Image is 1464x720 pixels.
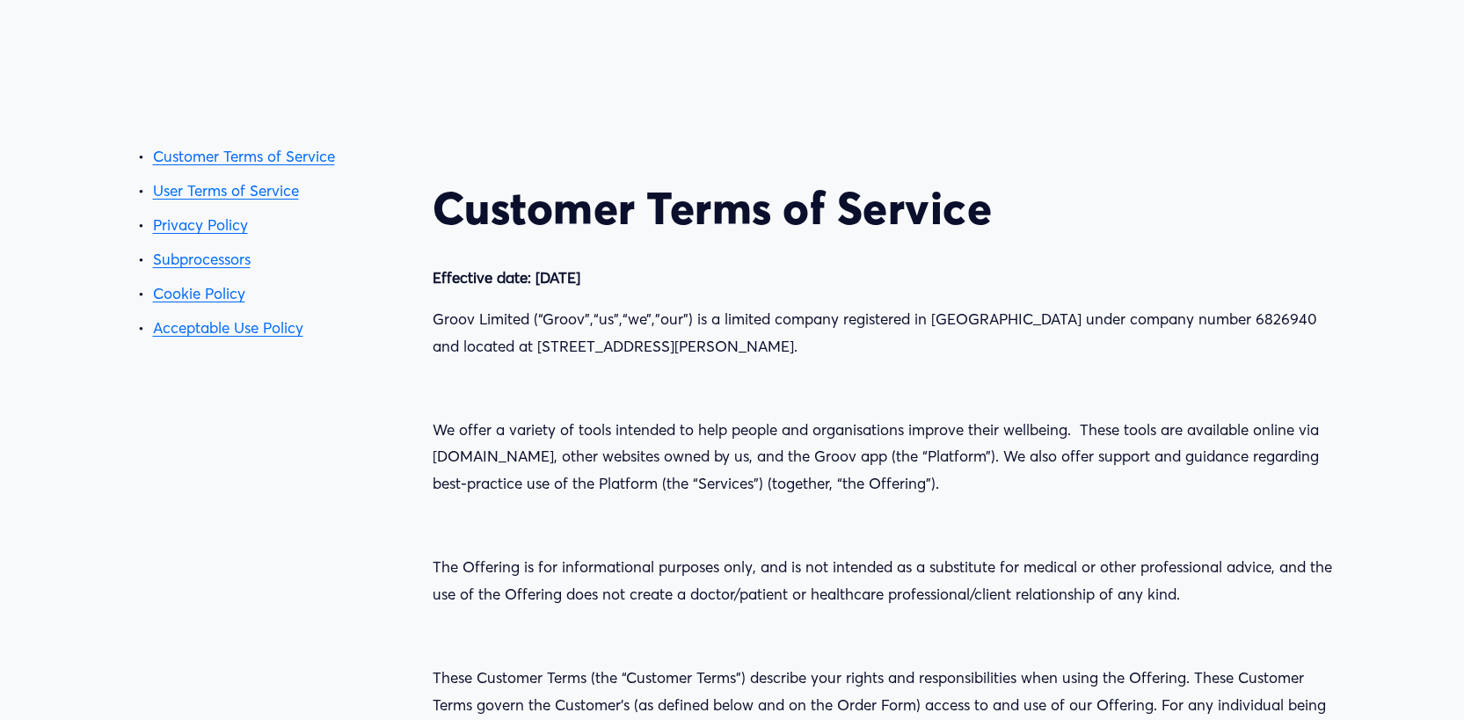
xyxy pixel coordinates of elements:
[153,181,299,200] a: User Terms of Service
[433,554,1347,607] p: The Offering is for informational purposes only, and is not intended as a substitute for medical ...
[433,181,1347,235] h2: Customer Terms of Service
[153,215,248,234] a: Privacy Policy
[433,306,1347,360] p: Groov Limited (“Groov”,“us”,“we”,”our”) is a limited company registered in [GEOGRAPHIC_DATA] unde...
[153,147,335,165] a: Customer Terms of Service
[153,250,251,268] a: Subprocessors
[433,268,580,287] strong: Effective date: [DATE]
[433,417,1347,498] p: We offer a variety of tools intended to help people and organisations improve their wellbeing. Th...
[153,318,303,337] a: Acceptable Use Policy
[153,284,245,302] a: Cookie Policy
